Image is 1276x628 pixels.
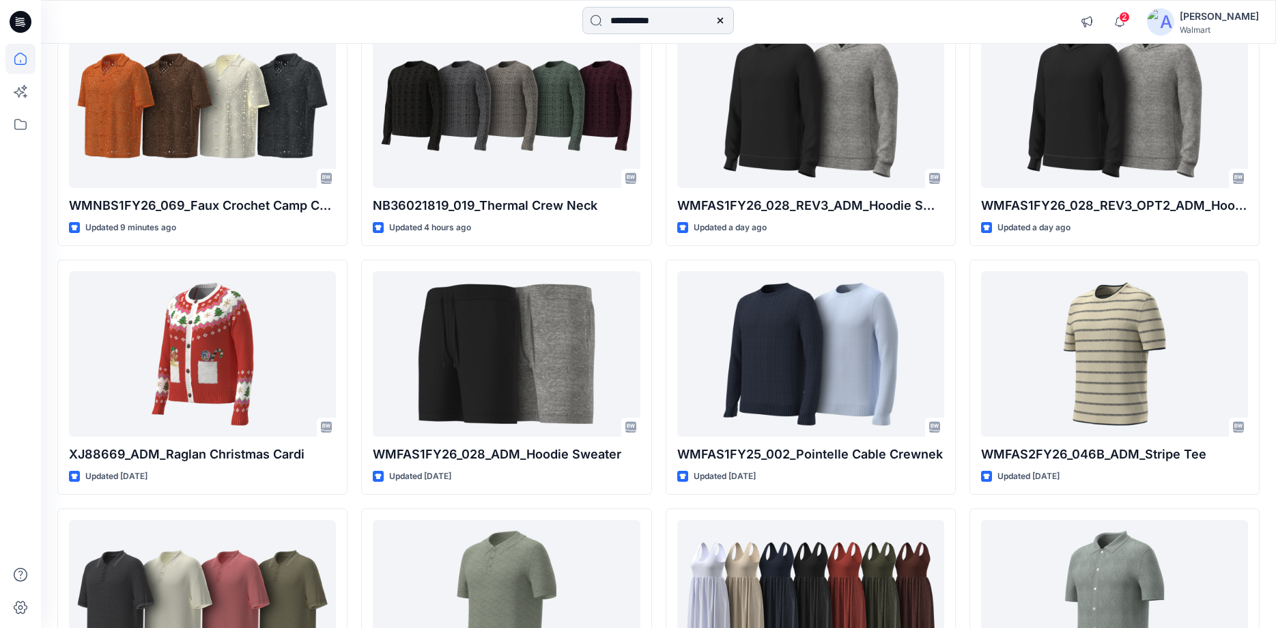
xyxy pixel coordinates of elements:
p: WMFAS1FY26_028_REV3_OPT2_ADM_Hoodie Sweater [981,196,1248,215]
span: 2 [1119,12,1130,23]
a: WMFAS1FY25_002_Pointelle Cable Crewnek [677,271,944,436]
p: NB36021819_019_Thermal Crew Neck [373,196,640,215]
a: WMFAS2FY26_046B_ADM_Stripe Tee [981,271,1248,436]
p: WMFAS1FY26_028_REV3_ADM_Hoodie Sweater [677,196,944,215]
a: XJ88669_ADM_Raglan Christmas Cardi [69,271,336,436]
a: WMNBS1FY26_069_Faux Crochet Camp Collar [69,23,336,188]
p: Updated [DATE] [85,469,147,484]
p: Updated a day ago [694,221,767,235]
p: Updated 4 hours ago [389,221,471,235]
p: Updated [DATE] [694,469,756,484]
p: Updated [DATE] [389,469,451,484]
a: WMFAS1FY26_028_REV3_OPT2_ADM_Hoodie Sweater [981,23,1248,188]
p: Updated 9 minutes ago [85,221,176,235]
img: avatar [1147,8,1174,36]
p: WMFAS2FY26_046B_ADM_Stripe Tee [981,445,1248,464]
div: [PERSON_NAME] [1180,8,1259,25]
p: Updated a day ago [997,221,1071,235]
p: WMFAS1FY26_028_ADM_Hoodie Sweater [373,445,640,464]
p: Updated [DATE] [997,469,1060,484]
p: XJ88669_ADM_Raglan Christmas Cardi [69,445,336,464]
a: WMFAS1FY26_028_ADM_Hoodie Sweater [373,271,640,436]
p: WMFAS1FY25_002_Pointelle Cable Crewnek [677,445,944,464]
a: NB36021819_019_Thermal Crew Neck [373,23,640,188]
div: Walmart [1180,25,1259,35]
p: WMNBS1FY26_069_Faux Crochet Camp Collar [69,196,336,215]
a: WMFAS1FY26_028_REV3_ADM_Hoodie Sweater [677,23,944,188]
